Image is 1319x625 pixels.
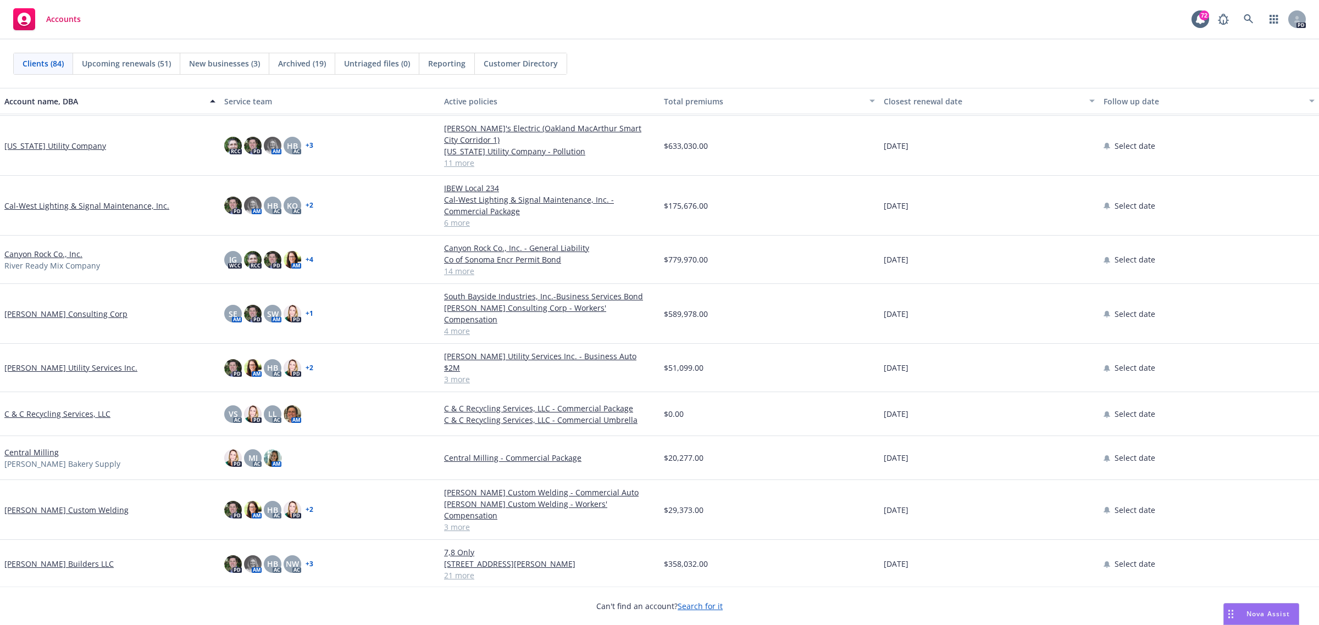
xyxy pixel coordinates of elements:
[444,96,655,107] div: Active policies
[444,558,655,570] a: [STREET_ADDRESS][PERSON_NAME]
[224,449,242,467] img: photo
[306,365,313,371] a: + 2
[444,350,655,362] a: [PERSON_NAME] Utility Services Inc. - Business Auto
[1115,200,1155,211] span: Select date
[267,200,278,211] span: HB
[664,452,703,464] span: $20,277.00
[440,88,659,114] button: Active policies
[264,251,281,269] img: photo
[444,302,655,325] a: [PERSON_NAME] Consulting Corp - Workers' Compensation
[286,558,299,570] span: NW
[306,561,313,567] a: + 3
[4,248,82,260] a: Canyon Rock Co., Inc.
[444,362,655,373] a: $2M
[1099,88,1319,114] button: Follow up date
[244,555,262,573] img: photo
[444,182,655,194] a: IBEW Local 234
[879,88,1099,114] button: Closest renewal date
[884,558,908,570] span: [DATE]
[664,362,703,373] span: $51,099.00
[884,362,908,373] span: [DATE]
[1238,8,1260,30] a: Search
[4,504,129,516] a: [PERSON_NAME] Custom Welding
[306,142,313,149] a: + 3
[4,558,114,570] a: [PERSON_NAME] Builders LLC
[306,506,313,513] a: + 2
[224,555,242,573] img: photo
[884,308,908,320] span: [DATE]
[1115,408,1155,420] span: Select date
[306,310,313,317] a: + 1
[884,254,908,265] span: [DATE]
[664,308,708,320] span: $589,978.00
[444,146,655,157] a: [US_STATE] Utility Company - Pollution
[1212,8,1234,30] a: Report a Bug
[4,260,100,271] span: River Ready Mix Company
[484,58,558,69] span: Customer Directory
[1115,140,1155,152] span: Select date
[1223,603,1299,625] button: Nova Assist
[4,362,137,373] a: [PERSON_NAME] Utility Services Inc.
[1115,308,1155,320] span: Select date
[244,197,262,214] img: photo
[4,447,59,458] a: Central Milling
[244,405,262,423] img: photo
[244,359,262,377] img: photo
[444,487,655,498] a: [PERSON_NAME] Custom Welding - Commercial Auto
[444,291,655,302] a: South Bayside Industries, Inc.-Business Services Bond
[224,137,242,154] img: photo
[884,504,908,516] span: [DATE]
[664,504,703,516] span: $29,373.00
[884,408,908,420] span: [DATE]
[444,217,655,228] a: 6 more
[284,405,301,423] img: photo
[444,521,655,533] a: 3 more
[278,58,326,69] span: Archived (19)
[267,504,278,516] span: HB
[306,202,313,209] a: + 2
[884,452,908,464] span: [DATE]
[444,373,655,385] a: 3 more
[1115,504,1155,516] span: Select date
[244,137,262,154] img: photo
[23,58,64,69] span: Clients (84)
[664,140,708,152] span: $633,030.00
[664,96,863,107] div: Total premiums
[229,254,237,265] span: JG
[1115,362,1155,373] span: Select date
[664,254,708,265] span: $779,970.00
[4,140,106,152] a: [US_STATE] Utility Company
[306,256,313,263] a: + 4
[659,88,879,114] button: Total premiums
[46,15,81,24] span: Accounts
[344,58,410,69] span: Untriaged files (0)
[1115,254,1155,265] span: Select date
[4,200,169,211] a: Cal-West Lighting & Signal Maintenance, Inc.
[596,600,723,612] span: Can't find an account?
[444,498,655,521] a: [PERSON_NAME] Custom Welding - Workers' Compensation
[82,58,171,69] span: Upcoming renewals (51)
[287,200,298,211] span: KO
[444,325,655,337] a: 4 more
[4,96,203,107] div: Account name, DBA
[220,88,440,114] button: Service team
[1115,558,1155,570] span: Select date
[428,58,465,69] span: Reporting
[268,408,277,420] span: LL
[224,501,242,518] img: photo
[267,362,278,373] span: HB
[264,449,281,467] img: photo
[444,265,655,277] a: 14 more
[4,308,128,320] a: [PERSON_NAME] Consulting Corp
[444,403,655,414] a: C & C Recycling Services, LLC - Commercial Package
[884,140,908,152] span: [DATE]
[244,305,262,322] img: photo
[444,414,655,426] a: C & C Recycling Services, LLC - Commercial Umbrella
